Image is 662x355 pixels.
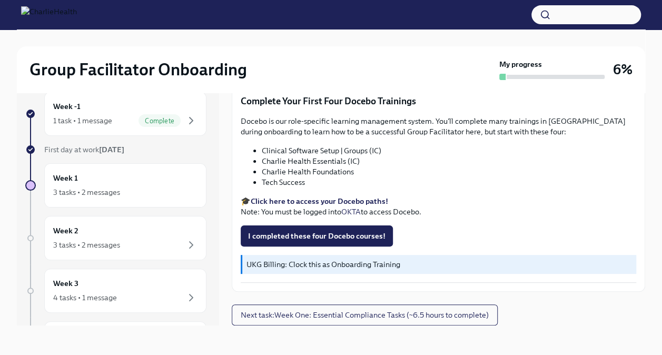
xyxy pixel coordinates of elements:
[139,117,181,125] span: Complete
[241,95,636,107] p: Complete Your First Four Docebo Trainings
[262,166,636,177] li: Charlie Health Foundations
[241,310,489,320] span: Next task : Week One: Essential Compliance Tasks (~6.5 hours to complete)
[241,196,636,217] p: 🎓 Note: You must be logged into to access Docebo.
[25,216,206,260] a: Week 23 tasks • 2 messages
[25,163,206,208] a: Week 13 tasks • 2 messages
[21,6,77,23] img: CharlieHealth
[53,278,78,289] h6: Week 3
[53,172,78,184] h6: Week 1
[25,92,206,136] a: Week -11 task • 1 messageComplete
[53,225,78,236] h6: Week 2
[53,292,117,303] div: 4 tasks • 1 message
[241,116,636,137] p: Docebo is our role-specific learning management system. You'll complete many trainings in [GEOGRA...
[241,225,393,246] button: I completed these four Docebo courses!
[53,101,81,112] h6: Week -1
[99,145,124,154] strong: [DATE]
[262,177,636,188] li: Tech Success
[232,304,498,326] button: Next task:Week One: Essential Compliance Tasks (~6.5 hours to complete)
[248,231,386,241] span: I completed these four Docebo courses!
[262,156,636,166] li: Charlie Health Essentials (IC)
[53,187,120,198] div: 3 tasks • 2 messages
[29,59,247,80] h2: Group Facilitator Onboarding
[25,144,206,155] a: First day at work[DATE]
[44,145,124,154] span: First day at work
[341,207,361,216] a: OKTA
[25,269,206,313] a: Week 34 tasks • 1 message
[246,259,632,270] p: UKG Billing: Clock this as Onboarding Training
[499,59,542,70] strong: My progress
[262,145,636,156] li: Clinical Software Setup | Groups (IC)
[53,115,112,126] div: 1 task • 1 message
[53,240,120,250] div: 3 tasks • 2 messages
[251,196,388,206] a: Click here to access your Docebo paths!
[613,60,633,79] h3: 6%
